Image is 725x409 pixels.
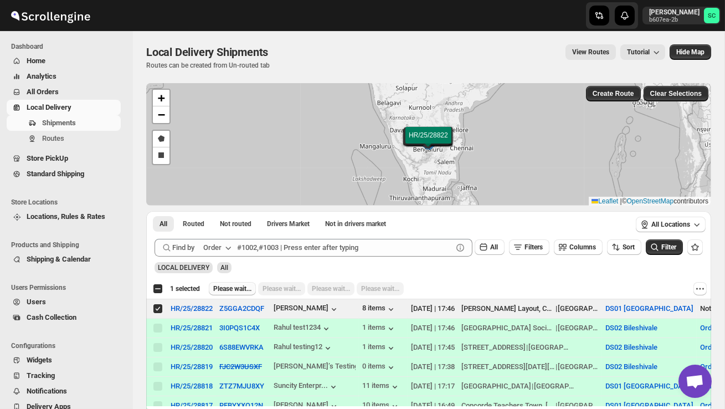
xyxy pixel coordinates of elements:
[171,304,213,313] div: HR/25/28822
[565,44,616,60] button: view route
[411,342,455,353] div: [DATE] | 17:45
[274,304,340,315] button: [PERSON_NAME]
[411,381,455,392] div: [DATE] | 17:17
[7,115,121,131] button: Shipments
[461,303,599,314] div: |
[362,304,397,315] div: 8 items
[170,284,200,293] span: 1 selected
[7,131,121,146] button: Routes
[158,108,165,121] span: −
[678,365,712,398] div: Open chat
[219,382,264,390] button: ZTZ7MJU8XY
[627,48,650,57] span: Tutorial
[572,48,609,57] span: View Routes
[558,303,599,314] div: [GEOGRAPHIC_DATA]
[27,72,56,80] span: Analytics
[27,154,68,162] span: Store PickUp
[42,119,76,127] span: Shipments
[11,198,125,207] span: Store Locations
[620,44,665,60] button: Tutorial
[171,324,213,332] button: HR/25/28821
[42,134,64,142] span: Routes
[461,342,526,353] div: [STREET_ADDRESS]
[461,303,556,314] div: [PERSON_NAME] Layout, Coconut Grove Layout, Horamavu Banaswadi, [GEOGRAPHIC_DATA]
[146,61,272,70] p: Routes can be created from Un-routed tab
[27,255,91,263] span: Shipping & Calendar
[411,303,455,314] div: [DATE] | 17:46
[558,323,599,334] div: [GEOGRAPHIC_DATA]
[219,324,260,332] button: 3I0PQS1C4X
[171,362,213,371] div: HR/25/28819
[509,239,549,255] button: Filters
[650,89,702,98] span: Clear Selections
[274,381,339,392] button: Suncity Enterpr...
[362,323,397,334] div: 1 items
[558,361,599,372] div: [GEOGRAPHIC_DATA]
[203,242,222,253] div: Order
[605,362,657,371] button: DS02 Bileshivale
[220,219,251,228] span: Not routed
[274,342,333,354] div: Rahul testing12
[146,45,268,59] span: Local Delivery Shipments
[7,84,121,100] button: All Orders
[589,197,711,206] div: © contributors
[11,341,125,350] span: Configurations
[213,216,258,232] button: Unrouted
[490,243,498,251] span: All
[260,216,316,232] button: Claimable
[197,239,240,257] button: Order
[274,362,365,370] div: [PERSON_NAME]’s Testing...
[219,362,262,371] button: FJC2W3USXF
[651,220,690,229] span: All Locations
[461,323,556,334] div: [GEOGRAPHIC_DATA] Social [GEOGRAPHIC_DATA] - [GEOGRAPHIC_DATA] [GEOGRAPHIC_DATA] Doddakannelli
[636,217,706,232] button: All Locations
[27,103,71,111] span: Local Delivery
[172,242,194,253] span: Find by
[9,2,92,29] img: ScrollEngine
[176,216,211,232] button: Routed
[708,12,716,19] text: SC
[620,197,622,205] span: |
[461,323,599,334] div: |
[7,252,121,267] button: Shipping & Calendar
[419,137,435,149] img: Marker
[27,313,76,321] span: Cash Collection
[420,136,437,148] img: Marker
[153,90,169,106] a: Zoom in
[27,170,84,178] span: Standard Shipping
[693,282,707,295] button: More actions
[461,381,531,392] div: [GEOGRAPHIC_DATA]
[607,239,641,255] button: Sort
[649,8,700,17] p: [PERSON_NAME]
[534,381,575,392] div: [GEOGRAPHIC_DATA]
[11,283,125,292] span: Users Permissions
[586,86,641,101] button: Create Route
[11,241,125,249] span: Products and Shipping
[676,48,705,57] span: Hide Map
[661,243,676,251] span: Filter
[219,343,264,351] button: 6S88EWVRKA
[421,138,438,150] img: Marker
[171,343,213,351] div: HR/25/28820
[171,382,213,390] button: HR/25/28818
[158,91,165,105] span: +
[670,44,711,60] button: Map action label
[274,323,332,334] button: Rahul test1234
[605,382,693,390] button: DS01 [GEOGRAPHIC_DATA]
[593,89,634,98] span: Create Route
[7,69,121,84] button: Analytics
[704,8,719,23] span: Sanjay chetri
[153,216,174,232] button: All
[362,381,400,392] button: 11 items
[362,342,397,354] button: 1 items
[461,381,599,392] div: |
[642,7,721,24] button: User menu
[649,17,700,23] p: b607ea-2b
[153,106,169,123] a: Zoom out
[605,343,657,351] button: DS02 Bileshivale
[325,219,386,228] span: Not in drivers market
[627,197,674,205] a: OpenStreetMap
